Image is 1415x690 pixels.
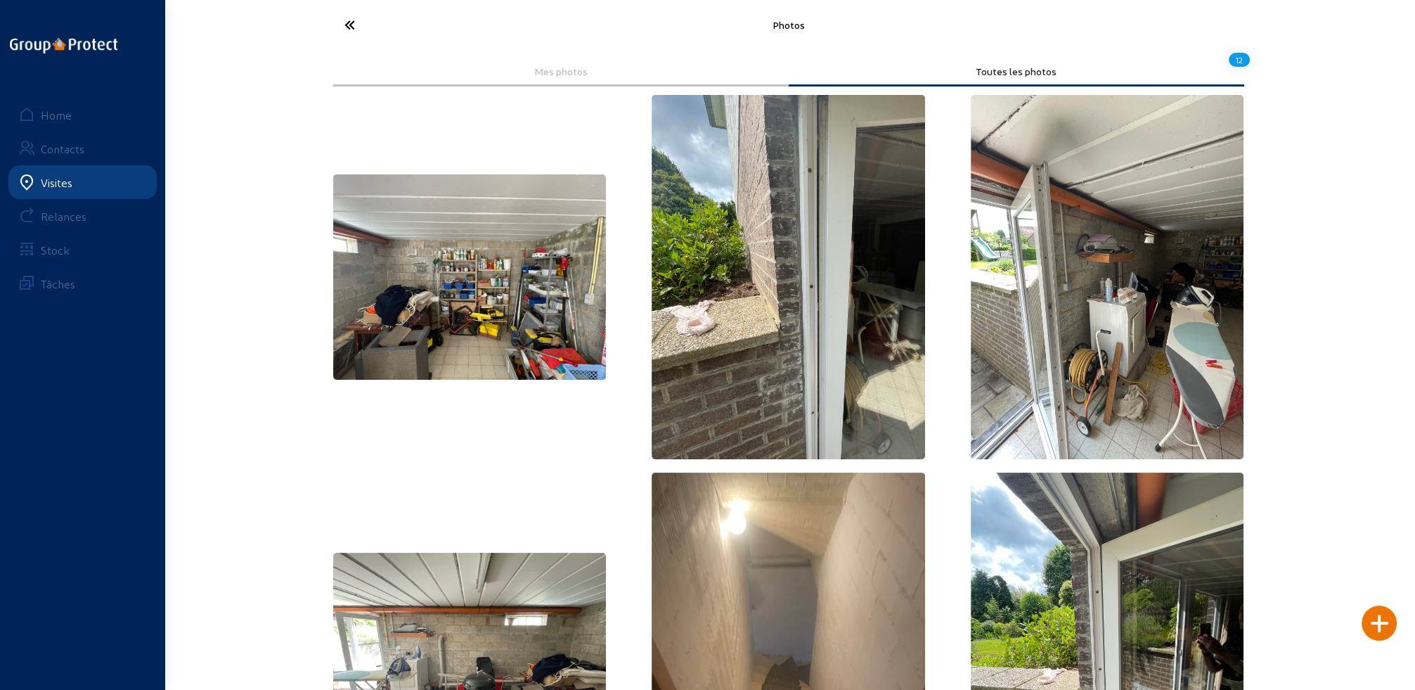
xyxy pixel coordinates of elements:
a: Visites [8,165,157,199]
div: 12 [1229,48,1250,72]
a: Relances [8,199,157,233]
img: 8bdb83e8-3b29-4793-1dd7-fe39d93989c6.jpeg [971,95,1244,459]
div: Relances [41,210,86,223]
div: Photos [479,19,1098,31]
img: 06434b76-0569-f7a0-eccb-4a451c604a4b.jpeg [333,174,607,380]
div: Visites [41,176,72,189]
img: logo-oneline.png [10,38,117,53]
div: Contacts [41,142,84,155]
a: Home [8,98,157,132]
a: Tâches [8,267,157,300]
div: Tâches [41,277,75,290]
div: Home [41,108,72,122]
a: Stock [8,233,157,267]
div: Stock [41,243,70,257]
img: d96e70e5-3307-f76d-967d-8d92d7c95b6d.jpeg [652,95,925,459]
a: Contacts [8,132,157,165]
div: Toutes les photos [799,65,1234,77]
div: Mes photos [343,65,779,77]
